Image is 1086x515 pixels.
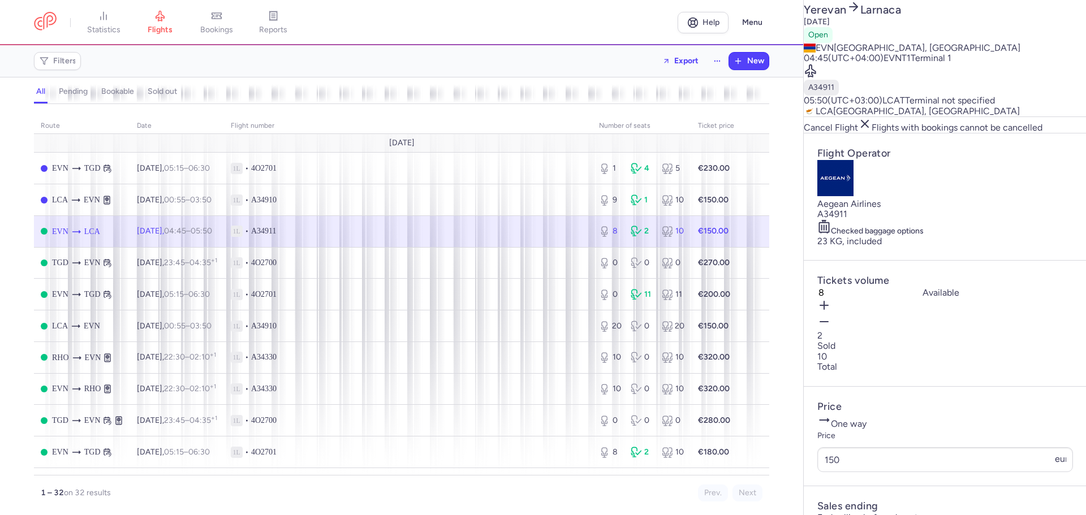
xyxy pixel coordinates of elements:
[631,321,653,332] div: 0
[188,447,210,457] time: 06:30
[164,195,212,205] span: –
[245,289,249,300] span: •
[662,383,684,395] div: 10
[631,289,653,300] div: 11
[190,321,212,331] time: 03:50
[84,194,100,206] span: EVN
[164,321,186,331] time: 00:55
[599,447,622,458] div: 8
[251,383,277,395] span: A34330
[188,10,245,35] a: bookings
[828,95,882,106] span: (UTC+03:00)
[85,352,101,364] span: EVN
[251,447,277,458] span: 4O2701
[189,258,217,267] time: 04:35
[599,163,622,174] div: 1
[231,352,243,363] span: 1L
[923,287,959,298] label: Available
[231,289,243,300] span: 1L
[804,95,828,106] time: 05:50
[698,289,730,299] strong: €200.00
[655,52,706,70] button: Export
[231,257,243,269] span: 1L
[251,415,277,426] span: 4O2700
[817,236,1073,246] li: 23 KG, included
[631,447,653,458] div: 2
[662,415,684,426] div: 0
[148,25,173,35] span: flights
[164,352,185,362] time: 22:30
[834,42,1020,53] span: [GEOGRAPHIC_DATA], [GEOGRAPHIC_DATA]
[599,257,622,269] div: 0
[132,10,188,35] a: flights
[747,57,764,66] span: New
[52,194,68,206] span: LCA
[599,226,622,237] div: 8
[164,416,217,425] span: –
[164,447,210,457] span: –
[87,25,120,35] span: statistics
[698,258,730,267] strong: €270.00
[884,53,902,63] span: EVN
[816,106,833,116] span: LCA
[816,42,834,53] span: EVN
[52,414,68,427] span: TGD
[231,226,243,237] span: 1L
[101,86,134,97] h4: bookable
[662,163,684,174] div: 5
[59,86,88,97] h4: pending
[698,321,729,331] strong: €150.00
[1055,453,1068,464] span: eur
[52,162,68,175] span: EVN
[191,226,212,236] time: 05:50
[84,288,101,301] span: TGD
[164,226,186,236] time: 04:45
[662,226,684,237] div: 10
[164,416,185,425] time: 23:45
[245,226,249,237] span: •
[729,53,769,70] button: New
[35,53,80,70] button: Filters
[698,226,729,236] strong: €150.00
[137,258,217,267] span: [DATE],
[137,163,210,173] span: [DATE],
[53,57,76,66] span: Filters
[231,194,243,206] span: 1L
[231,321,243,332] span: 1L
[34,118,130,135] th: route
[164,289,184,299] time: 05:15
[84,257,101,269] span: EVN
[130,118,224,135] th: date
[137,289,210,299] span: [DATE],
[662,447,684,458] div: 10
[189,352,216,362] time: 02:10
[137,226,212,236] span: [DATE],
[817,331,1073,341] p: 2
[900,95,905,106] span: T
[164,352,216,362] span: –
[188,289,210,299] time: 06:30
[251,226,277,237] span: A34911
[817,220,1073,236] h5: Checked baggage options
[804,53,828,63] time: 04:45
[808,29,828,41] span: Open
[631,415,653,426] div: 0
[148,86,177,97] h4: sold out
[698,447,729,457] strong: €180.00
[52,320,68,332] span: LCA
[817,209,847,219] span: A34911
[231,415,243,426] span: 1L
[84,320,100,332] span: EVN
[84,226,100,238] span: LCA
[698,163,730,173] strong: €230.00
[231,447,243,458] span: 1L
[817,274,1073,287] h4: Tickets volume
[84,446,101,458] span: TGD
[817,341,1073,351] p: Sold
[137,352,216,362] span: [DATE],
[804,17,830,27] time: [DATE]
[251,194,277,206] span: A34910
[211,257,217,264] sup: +1
[190,195,212,205] time: 03:50
[817,147,1073,160] h4: Flight Operator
